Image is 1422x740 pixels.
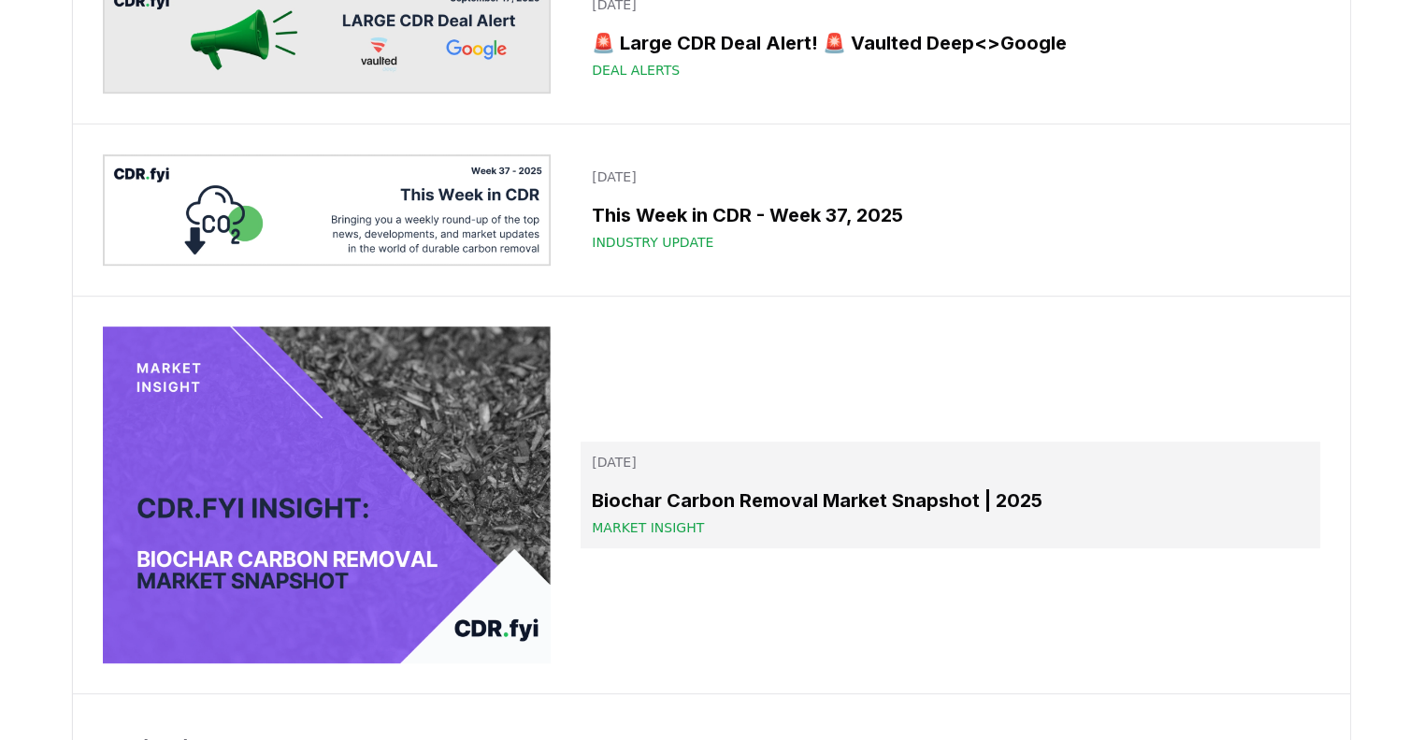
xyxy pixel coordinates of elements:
h3: Biochar Carbon Removal Market Snapshot | 2025 [592,486,1308,515]
span: Industry Update [592,233,713,252]
p: [DATE] [592,167,1308,186]
p: [DATE] [592,453,1308,472]
h3: This Week in CDR - Week 37, 2025 [592,201,1308,229]
img: Biochar Carbon Removal Market Snapshot | 2025 blog post image [103,326,552,663]
a: [DATE]This Week in CDR - Week 37, 2025Industry Update [581,156,1319,263]
h3: 🚨 Large CDR Deal Alert! 🚨 Vaulted Deep<>Google [592,29,1308,57]
a: [DATE]Biochar Carbon Removal Market Snapshot | 2025Market Insight [581,442,1319,548]
span: Market Insight [592,518,704,537]
img: This Week in CDR - Week 37, 2025 blog post image [103,154,552,267]
span: Deal Alerts [592,61,680,80]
